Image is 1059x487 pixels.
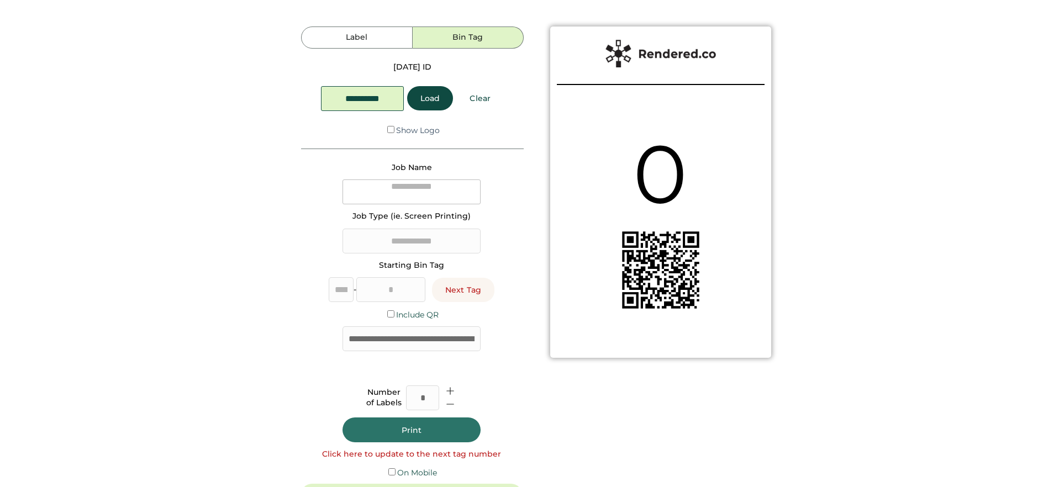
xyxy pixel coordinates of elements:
[366,387,402,409] div: Number of Labels
[397,468,437,478] label: On Mobile
[605,40,716,67] img: Rendered%20Label%20Logo%402x.png
[352,211,471,222] div: Job Type (ie. Screen Printing)
[393,62,431,73] div: [DATE] ID
[456,86,504,110] button: Clear
[379,260,444,271] div: Starting Bin Tag
[322,449,501,460] div: Click here to update to the next tag number
[396,125,440,135] label: Show Logo
[407,86,453,110] button: Load
[396,310,439,320] label: Include QR
[343,417,481,442] button: Print
[392,162,432,173] div: Job Name
[629,117,693,231] div: 0
[413,27,524,49] button: Bin Tag
[354,284,356,295] div: -
[432,278,494,302] button: Next Tag
[301,27,412,49] button: Label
